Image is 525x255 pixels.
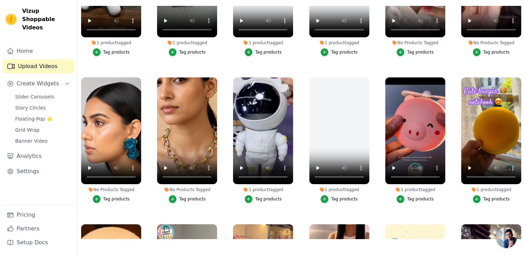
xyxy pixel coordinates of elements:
[3,149,74,163] a: Analytics
[245,195,282,203] button: Tag products
[93,48,130,56] button: Tag products
[81,187,141,192] div: No Products Tagged
[3,59,74,73] a: Upload Videos
[11,92,74,102] a: Slider Carousels
[15,104,46,111] span: Story Circles
[473,195,510,203] button: Tag products
[6,14,17,25] img: Vizup
[103,49,130,55] div: Tag products
[255,196,282,202] div: Tag products
[3,77,74,91] button: Create Widgets
[255,49,282,55] div: Tag products
[309,187,369,192] div: 1 product tagged
[397,195,434,203] button: Tag products
[3,208,74,222] a: Pricing
[331,49,358,55] div: Tag products
[11,114,74,124] a: Floating-Pop ⭐
[397,48,434,56] button: Tag products
[309,40,369,46] div: 1 product tagged
[385,40,445,46] div: No Products Tagged
[15,115,52,122] span: Floating-Pop ⭐
[93,195,130,203] button: Tag products
[321,48,358,56] button: Tag products
[473,48,510,56] button: Tag products
[169,195,206,203] button: Tag products
[3,236,74,249] a: Setup Docs
[385,187,445,192] div: 1 product tagged
[331,196,358,202] div: Tag products
[233,187,293,192] div: 1 product tagged
[483,49,510,55] div: Tag products
[15,126,39,133] span: Grid Wrap
[81,40,141,46] div: 1 product tagged
[461,187,521,192] div: 1 product tagged
[15,93,54,100] span: Slider Carousels
[245,48,282,56] button: Tag products
[11,125,74,135] a: Grid Wrap
[15,138,48,144] span: Banner Video
[11,136,74,146] a: Banner Video
[3,164,74,178] a: Settings
[3,222,74,236] a: Partners
[157,187,217,192] div: No Products Tagged
[103,196,130,202] div: Tag products
[17,79,59,88] span: Create Widgets
[179,196,206,202] div: Tag products
[496,227,517,248] div: Open chat
[3,44,74,58] a: Home
[157,40,217,46] div: 1 product tagged
[461,40,521,46] div: No Products Tagged
[407,49,434,55] div: Tag products
[11,103,74,113] a: Story Circles
[483,196,510,202] div: Tag products
[233,40,293,46] div: 1 product tagged
[321,195,358,203] button: Tag products
[22,7,71,32] span: Vizup Shoppable Videos
[169,48,206,56] button: Tag products
[407,196,434,202] div: Tag products
[179,49,206,55] div: Tag products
